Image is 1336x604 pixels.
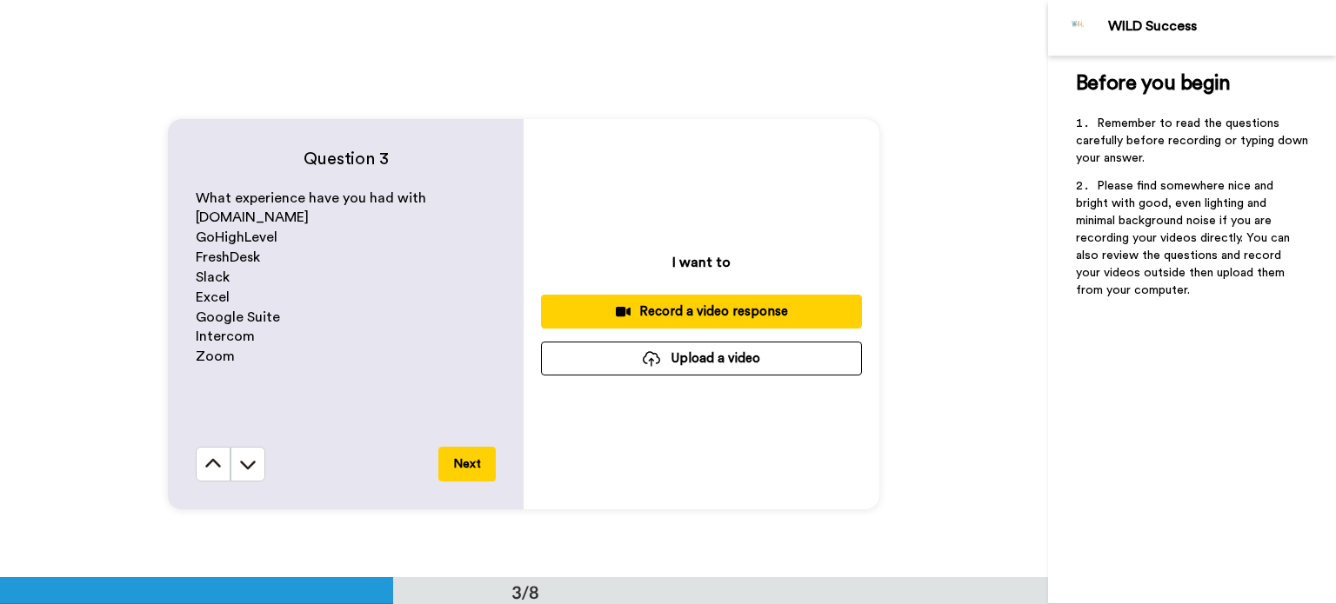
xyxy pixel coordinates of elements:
span: Google Suite [196,310,280,324]
button: Record a video response [541,295,862,329]
span: FreshDesk [196,250,260,264]
button: Upload a video [541,342,862,375]
span: Excel [196,290,230,304]
div: 3/8 [484,580,567,604]
span: What experience have you had with [196,191,426,205]
span: Slack [196,270,230,284]
span: Zoom [196,349,235,363]
span: [DOMAIN_NAME] [196,210,309,224]
div: WILD Success [1108,18,1335,35]
button: Next [438,447,496,481]
h4: Question 3 [196,147,496,171]
img: Profile Image [1058,7,1099,49]
span: Intercom [196,329,255,343]
span: Please find somewhere nice and bright with good, even lighting and minimal background noise if yo... [1076,180,1293,296]
div: Record a video response [555,302,848,321]
p: I want to [672,252,731,273]
span: Remember to read the questions carefully before recording or typing down your answer. [1076,117,1312,164]
span: GoHighLevel [196,230,277,244]
span: Before you begin [1076,73,1230,94]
